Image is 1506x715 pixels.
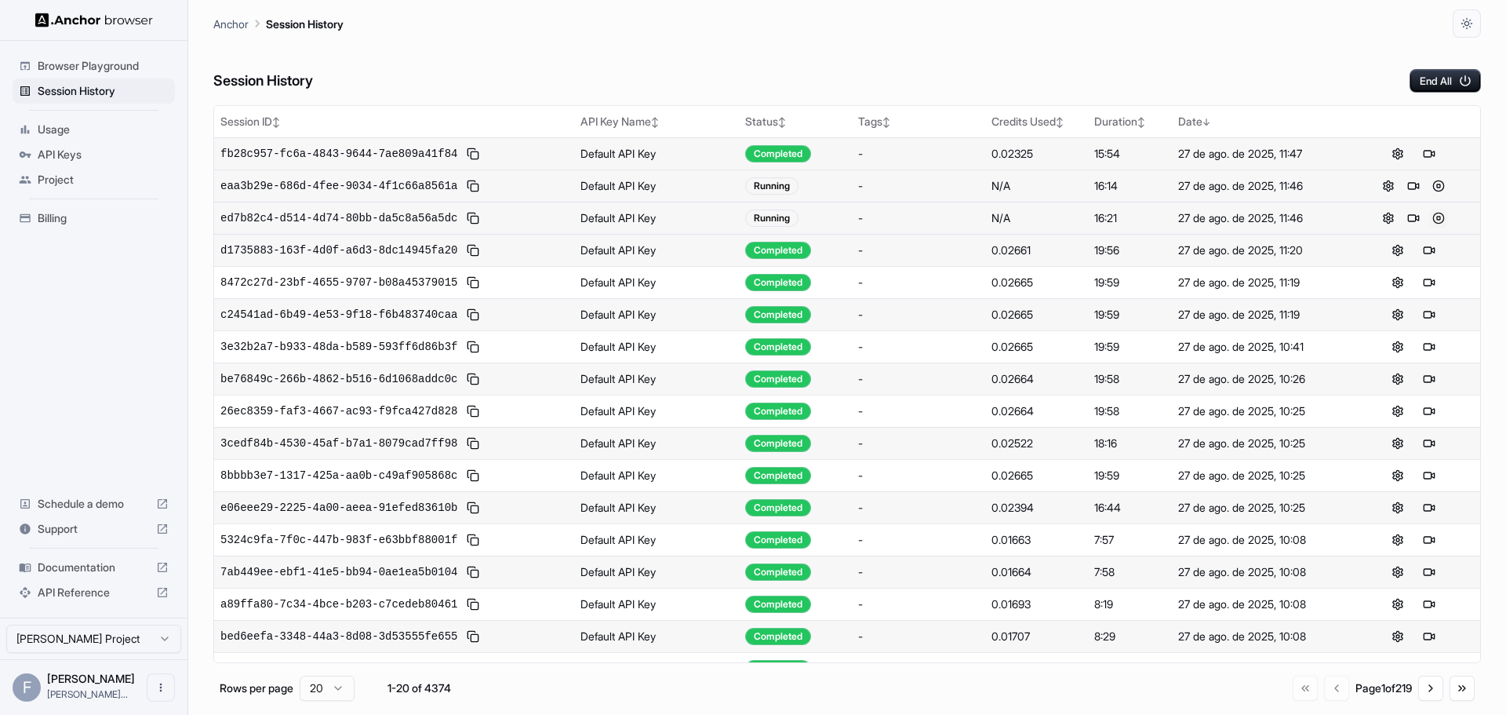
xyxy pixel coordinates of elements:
div: 0.01663 [991,532,1082,548]
span: fabio.filho@tessai.io [47,688,128,700]
div: 27 de ago. de 2025, 11:47 [1178,146,1340,162]
div: 0.02664 [991,403,1082,419]
div: 19:59 [1094,339,1165,355]
nav: breadcrumb [213,15,344,32]
td: Default API Key [574,459,739,491]
div: 27 de ago. de 2025, 11:46 [1178,210,1340,226]
div: Completed [745,306,811,323]
div: 0.02665 [991,307,1082,323]
span: Browser Playground [38,58,169,74]
td: Default API Key [574,395,739,427]
div: 16:44 [1094,500,1165,516]
div: 0.01664 [991,564,1082,580]
div: - [858,307,979,323]
span: eaa3b29e-686d-4fee-9034-4f1c66a8561a [220,178,457,194]
div: 1-20 of 4374 [380,680,458,696]
td: Default API Key [574,170,739,202]
div: 0.02665 [991,339,1082,355]
div: 19:59 [1094,468,1165,483]
div: Completed [745,274,811,291]
div: API Keys [13,142,175,167]
div: 0.01465 [991,661,1082,677]
span: c24541ad-6b49-4e53-9f18-f6b483740caa [220,307,457,323]
div: 27 de ago. de 2025, 11:46 [1178,178,1340,194]
span: ↕ [651,116,659,128]
div: 15:54 [1094,146,1165,162]
span: Billing [38,210,169,226]
div: Completed [745,660,811,677]
div: Session History [13,78,175,104]
div: Credits Used [991,114,1082,130]
div: - [858,629,979,644]
div: 19:59 [1094,307,1165,323]
td: Default API Key [574,588,739,620]
span: API Keys [38,147,169,162]
div: - [858,371,979,387]
span: 7ab449ee-ebf1-41e5-bb94-0ae1ea5b0104 [220,564,457,580]
div: Usage [13,117,175,142]
span: Fábio Filho [47,672,135,685]
div: 27 de ago. de 2025, 10:08 [1178,629,1340,644]
div: - [858,661,979,677]
div: Completed [745,499,811,516]
td: Default API Key [574,491,739,523]
div: 27 de ago. de 2025, 10:08 [1178,596,1340,612]
div: 0.02661 [991,243,1082,258]
td: Default API Key [574,652,739,684]
div: 0.02325 [991,146,1082,162]
div: Completed [745,531,811,549]
div: Running [745,177,798,195]
p: Session History [266,16,344,32]
span: a89ffa80-7c34-4bce-b203-c7cedeb80461 [220,596,457,612]
span: ↕ [778,116,786,128]
div: Documentation [13,555,175,580]
div: - [858,210,979,226]
span: Schedule a demo [38,496,150,512]
div: API Key Name [580,114,733,130]
span: Documentation [38,560,150,575]
div: Completed [745,370,811,388]
span: ↕ [1137,116,1145,128]
div: - [858,339,979,355]
div: 8:19 [1094,596,1165,612]
td: Default API Key [574,202,739,234]
p: Anchor [213,16,249,32]
div: 7:58 [1094,564,1165,580]
div: 5:35 [1094,661,1165,677]
button: Open menu [147,673,175,702]
div: Completed [745,242,811,259]
div: Billing [13,206,175,231]
span: be76849c-266b-4862-b516-6d1068addc0c [220,371,457,387]
div: 27 de ago. de 2025, 10:26 [1178,371,1340,387]
div: 27 de ago. de 2025, 10:08 [1178,532,1340,548]
div: - [858,596,979,612]
div: Running [745,210,798,227]
div: 0.02522 [991,436,1082,451]
td: Default API Key [574,523,739,556]
div: Schedule a demo [13,491,175,516]
div: Completed [745,338,811,356]
div: Completed [745,145,811,162]
div: Completed [745,467,811,484]
div: Date [1178,114,1340,130]
div: Support [13,516,175,542]
div: Tags [858,114,979,130]
span: ↕ [272,116,280,128]
span: 8472c27d-23bf-4655-9707-b08a45379015 [220,275,457,290]
div: Project [13,167,175,192]
span: fb28c957-fc6a-4843-9644-7ae809a41f84 [220,146,457,162]
div: 0.02394 [991,500,1082,516]
div: 16:14 [1094,178,1165,194]
td: Default API Key [574,266,739,298]
div: N/A [991,178,1082,194]
div: Completed [745,628,811,645]
span: d1735883-163f-4d0f-a6d3-8dc14945fa20 [220,243,457,258]
div: Completed [745,403,811,420]
div: 16:21 [1094,210,1165,226]
div: 27 de ago. de 2025, 11:19 [1178,275,1340,290]
span: ed7b82c4-d514-4d74-80bb-da5c8a56a5dc [220,210,457,226]
div: - [858,275,979,290]
div: 0.02665 [991,468,1082,483]
span: 26ec8359-faf3-4667-ac93-f9fca427d828 [220,403,457,419]
div: F [13,673,41,702]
